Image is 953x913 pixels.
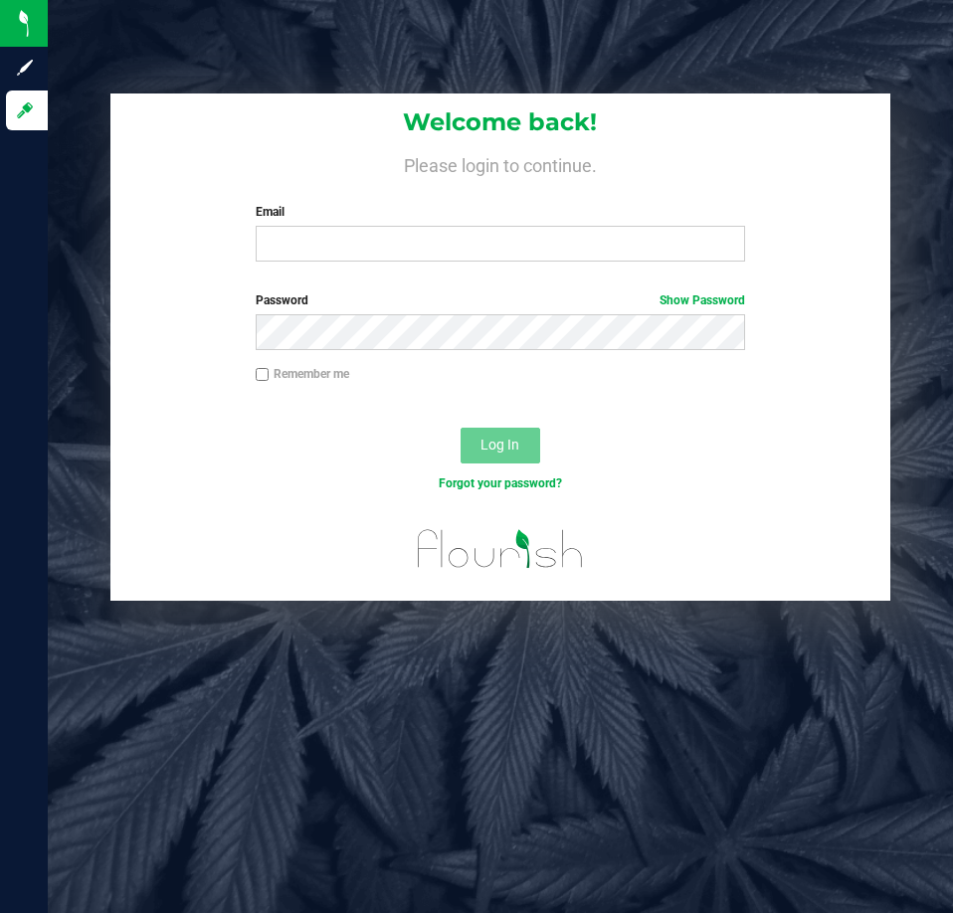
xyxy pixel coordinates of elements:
a: Forgot your password? [439,476,562,490]
a: Show Password [660,293,745,307]
span: Log In [480,437,519,453]
h4: Please login to continue. [110,151,889,175]
img: flourish_logo.svg [403,513,598,585]
h1: Welcome back! [110,109,889,135]
input: Remember me [256,368,270,382]
button: Log In [461,428,540,463]
label: Remember me [256,365,349,383]
span: Password [256,293,308,307]
inline-svg: Sign up [15,58,35,78]
inline-svg: Log in [15,100,35,120]
label: Email [256,203,745,221]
